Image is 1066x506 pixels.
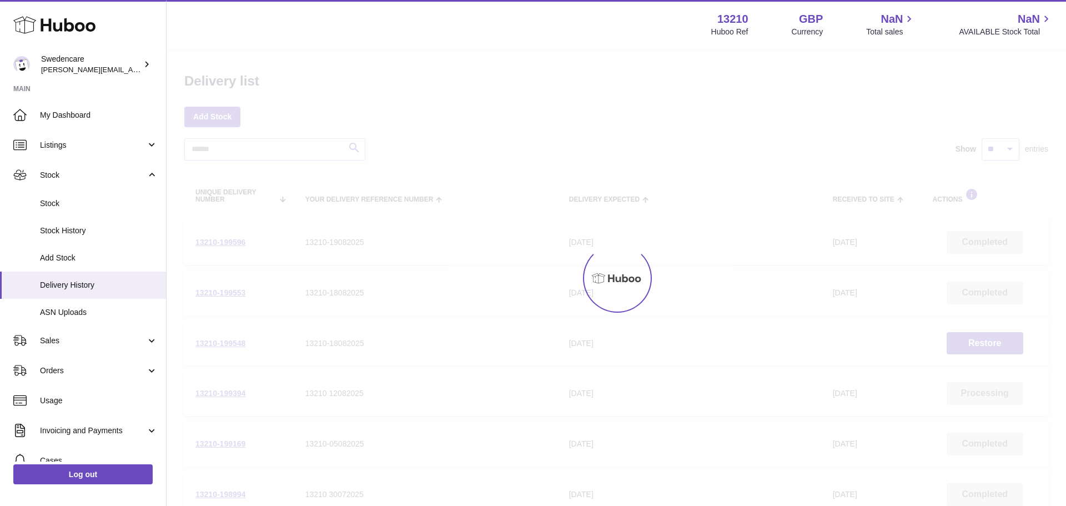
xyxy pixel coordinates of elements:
[40,198,158,209] span: Stock
[13,464,153,484] a: Log out
[40,140,146,151] span: Listings
[866,27,916,37] span: Total sales
[40,425,146,436] span: Invoicing and Payments
[40,253,158,263] span: Add Stock
[959,12,1053,37] a: NaN AVAILABLE Stock Total
[40,307,158,318] span: ASN Uploads
[41,54,141,75] div: Swedencare
[717,12,748,27] strong: 13210
[40,226,158,236] span: Stock History
[13,56,30,73] img: rebecca.fall@swedencare.co.uk
[1018,12,1040,27] span: NaN
[799,12,823,27] strong: GBP
[881,12,903,27] span: NaN
[40,335,146,346] span: Sales
[40,280,158,290] span: Delivery History
[711,27,748,37] div: Huboo Ref
[41,65,223,74] span: [PERSON_NAME][EMAIL_ADDRESS][DOMAIN_NAME]
[959,27,1053,37] span: AVAILABLE Stock Total
[792,27,823,37] div: Currency
[40,455,158,466] span: Cases
[40,365,146,376] span: Orders
[40,395,158,406] span: Usage
[40,170,146,181] span: Stock
[40,110,158,121] span: My Dashboard
[866,12,916,37] a: NaN Total sales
